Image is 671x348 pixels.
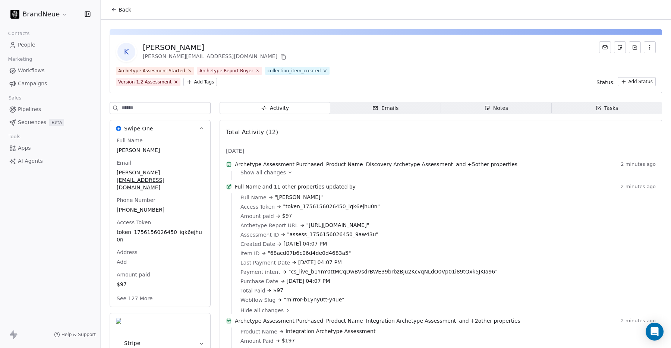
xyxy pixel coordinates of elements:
span: Apps [18,144,31,152]
span: Full Name [115,137,144,144]
div: Swipe OneSwipe One [110,137,210,307]
div: Archetype Assesment Started [118,67,185,74]
span: Amount paid [115,271,152,278]
span: Address [115,249,139,256]
span: Help & Support [62,332,96,338]
span: [DATE] 04:07 PM [283,240,327,248]
a: Campaigns [6,77,94,90]
span: Access Token [240,203,275,211]
div: Emails [372,104,398,112]
div: Open Intercom Messenger [646,323,664,341]
span: Total Paid [240,287,265,294]
span: AI Agents [18,157,43,165]
span: Amount Paid [240,337,274,345]
span: "68acd07b6c06d4de0d4683a5" [268,249,351,257]
div: collection_item_created [267,67,321,74]
span: Beta [49,119,64,126]
span: Status: [596,79,615,86]
span: Created Date [240,240,275,248]
button: See 127 More [112,292,157,305]
span: [DATE] [226,147,244,155]
a: Help & Support [54,332,96,338]
a: Workflows [6,64,94,77]
span: Pipelines [18,105,41,113]
a: AI Agents [6,155,94,167]
span: Product Name [326,317,363,325]
div: [PERSON_NAME] [143,42,288,53]
span: token_1756156026450_iqk6ejhu0n [117,228,204,243]
span: Hide all changes [240,307,284,314]
div: Version 1.2 Assessment [118,79,171,85]
span: $97 [117,281,204,288]
span: Integration Archetype Assessment [286,328,376,335]
a: Apps [6,142,94,154]
div: [PERSON_NAME][EMAIL_ADDRESS][DOMAIN_NAME] [143,53,288,61]
span: [PERSON_NAME] [117,146,204,154]
div: Tasks [595,104,618,112]
span: Discovery Archetype Assessment [366,161,453,168]
span: Total Activity (12) [226,129,278,136]
a: People [6,39,94,51]
span: Back [119,6,131,13]
span: "[PERSON_NAME]" [275,193,323,201]
span: by [349,183,356,190]
span: "mirror-b1yny0tt-y4ue" [284,296,344,304]
span: Archetype Assessment Purchased [235,161,323,168]
span: Workflows [18,67,45,75]
span: "cs_live_b1YnY0ttMCqDwBVsdrBWE39brbzBJu2KcvqNLdO0Vp01i89tQxk5JKIa96" [289,268,498,276]
span: Access Token [115,219,152,226]
button: Swipe OneSwipe One [110,120,210,137]
a: Hide all changes [240,307,650,314]
span: Campaigns [18,80,47,88]
span: [PERSON_NAME][EMAIL_ADDRESS][DOMAIN_NAME] [117,169,204,191]
img: BrandNeue_AppIcon.png [10,10,19,19]
span: Sequences [18,118,46,126]
span: Archetype Report URL [240,222,298,229]
span: BrandNeue [22,9,60,19]
span: [DATE] 04:07 PM [287,277,330,285]
span: and + 5 other properties [456,161,517,168]
img: Swipe One [116,126,121,131]
button: Add Status [618,77,656,86]
span: 2 minutes ago [621,161,656,167]
span: "assess_1756156026450_9aw43u" [287,231,378,238]
span: Item ID [240,250,259,257]
div: Archetype Report Buyer [199,67,253,74]
span: Assessment ID [240,231,279,238]
span: "[URL][DOMAIN_NAME]" [306,221,369,229]
span: Last Payment Date [240,259,290,266]
span: Payment intent [240,268,280,276]
span: Sales [5,92,25,104]
span: Marketing [5,54,35,65]
span: Email [115,159,133,167]
button: BrandNeue [9,8,69,20]
span: Product Name [240,328,277,335]
div: Notes [484,104,508,112]
span: 2 minutes ago [621,318,656,324]
span: Amount paid [240,212,274,220]
span: $97 [282,212,292,220]
span: People [18,41,35,49]
span: Full Name [240,194,267,201]
span: Swipe One [124,125,153,132]
span: Integration Archetype Assessment [366,317,456,325]
span: Stripe [124,339,141,347]
span: Webflow Slug [240,296,275,304]
button: Back [107,3,136,16]
span: and 11 other properties updated [262,183,348,190]
span: $197 [282,337,295,345]
span: $97 [273,287,283,294]
span: Contacts [5,28,33,39]
a: Show all changes [240,169,650,176]
a: Pipelines [6,103,94,116]
a: SequencesBeta [6,116,94,129]
span: Purchase Date [240,278,278,285]
span: Tools [5,131,23,142]
span: "token_1756156026450_iqk6ejhu0n" [283,203,380,211]
span: and + 2 other properties [459,317,520,325]
span: [DATE] 04:07 PM [298,259,342,266]
span: Full Name [235,183,261,190]
span: Product Name [326,161,363,168]
button: Add Tags [183,78,217,86]
span: Archetype Assessment Purchased [235,317,323,325]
